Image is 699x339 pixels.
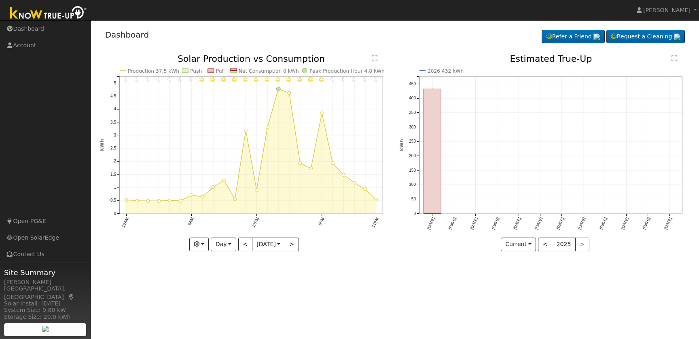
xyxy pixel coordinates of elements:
[128,68,179,74] text: Production 37.5 kWh
[426,217,436,230] text: [DATE]
[243,77,248,82] i: 11AM - Clear
[491,217,500,230] text: [DATE]
[156,77,160,82] i: 3AM - Clear
[99,139,105,151] text: kWh
[136,199,139,202] circle: onclick=""
[409,168,416,173] text: 150
[674,34,680,40] img: retrieve
[114,159,116,164] text: 2
[409,125,416,129] text: 300
[216,68,225,74] text: Pull
[187,217,195,226] text: 6AM
[114,185,116,190] text: 1
[105,30,149,40] a: Dashboard
[299,162,302,165] circle: onclick=""
[199,77,204,82] i: 7AM - Clear
[285,238,299,251] button: >
[212,185,215,189] circle: onclick=""
[320,112,323,115] circle: onclick=""
[319,77,324,82] i: 6PM - Clear
[6,4,91,23] img: Know True-Up
[114,107,116,111] text: 4
[233,198,236,201] circle: onclick=""
[286,77,291,82] i: 3PM - Clear
[42,326,49,332] img: retrieve
[110,120,116,124] text: 3.5
[190,194,193,197] circle: onclick=""
[265,77,269,82] i: 1PM - Clear
[190,68,202,74] text: Push
[244,129,247,132] circle: onclick=""
[308,77,313,82] i: 5PM - Clear
[297,77,302,82] i: 4PM - Clear
[266,126,269,129] circle: onclick=""
[232,77,237,82] i: 10AM - Clear
[110,172,116,177] text: 1.5
[542,30,605,44] a: Refer a Friend
[431,87,434,91] circle: onclick=""
[4,313,87,321] div: Storage Size: 20.0 kWh
[448,217,457,230] text: [DATE]
[238,238,252,251] button: <
[513,217,522,230] text: [DATE]
[276,87,280,91] circle: onclick=""
[167,77,171,82] i: 4AM - Clear
[409,139,416,144] text: 250
[409,154,416,158] text: 200
[121,217,129,228] text: 12AM
[178,77,182,82] i: 5AM - Clear
[124,77,128,82] i: 12AM - Clear
[146,77,150,82] i: 2AM - Clear
[125,198,128,202] circle: onclick=""
[372,55,377,61] text: 
[275,77,280,82] i: 2PM - Clear
[663,217,673,230] text: [DATE]
[4,278,87,286] div: [PERSON_NAME]
[201,195,204,198] circle: onclick=""
[309,68,385,74] text: Peak Production Hour 4.8 kWh
[68,294,75,300] a: Map
[252,238,285,251] button: [DATE]
[413,211,416,216] text: 0
[621,217,630,230] text: [DATE]
[222,179,226,182] circle: onclick=""
[552,238,576,251] button: 2025
[238,68,299,74] text: Net Consumption 0 kWh
[364,188,367,191] circle: onclick=""
[671,55,677,61] text: 
[375,198,378,202] circle: onclick=""
[374,77,378,82] i: 11PM - Clear
[469,217,479,230] text: [DATE]
[510,54,592,64] text: Estimated True-Up
[110,198,116,203] text: 0.5
[371,217,379,228] text: 11PM
[353,181,356,185] circle: onclick=""
[409,96,416,101] text: 400
[4,267,87,278] span: Site Summary
[157,200,160,203] circle: onclick=""
[643,7,691,13] span: [PERSON_NAME]
[114,133,116,137] text: 3
[556,217,565,230] text: [DATE]
[211,238,236,251] button: Day
[352,77,356,82] i: 9PM - Clear
[409,110,416,115] text: 350
[318,217,325,226] text: 6PM
[251,217,260,228] text: 12PM
[599,217,608,230] text: [DATE]
[342,173,345,177] circle: onclick=""
[642,217,651,230] text: [DATE]
[309,167,313,170] circle: onclick=""
[411,197,416,201] text: 50
[288,91,291,95] circle: onclick=""
[424,89,441,213] rect: onclick=""
[4,284,87,301] div: [GEOGRAPHIC_DATA], [GEOGRAPHIC_DATA]
[501,238,536,251] button: Current
[363,77,367,82] i: 10PM - Clear
[178,54,325,64] text: Solar Production vs Consumption
[114,211,116,216] text: 0
[593,34,600,40] img: retrieve
[189,77,193,82] i: 6AM - Clear
[577,217,587,230] text: [DATE]
[179,199,182,202] circle: onclick=""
